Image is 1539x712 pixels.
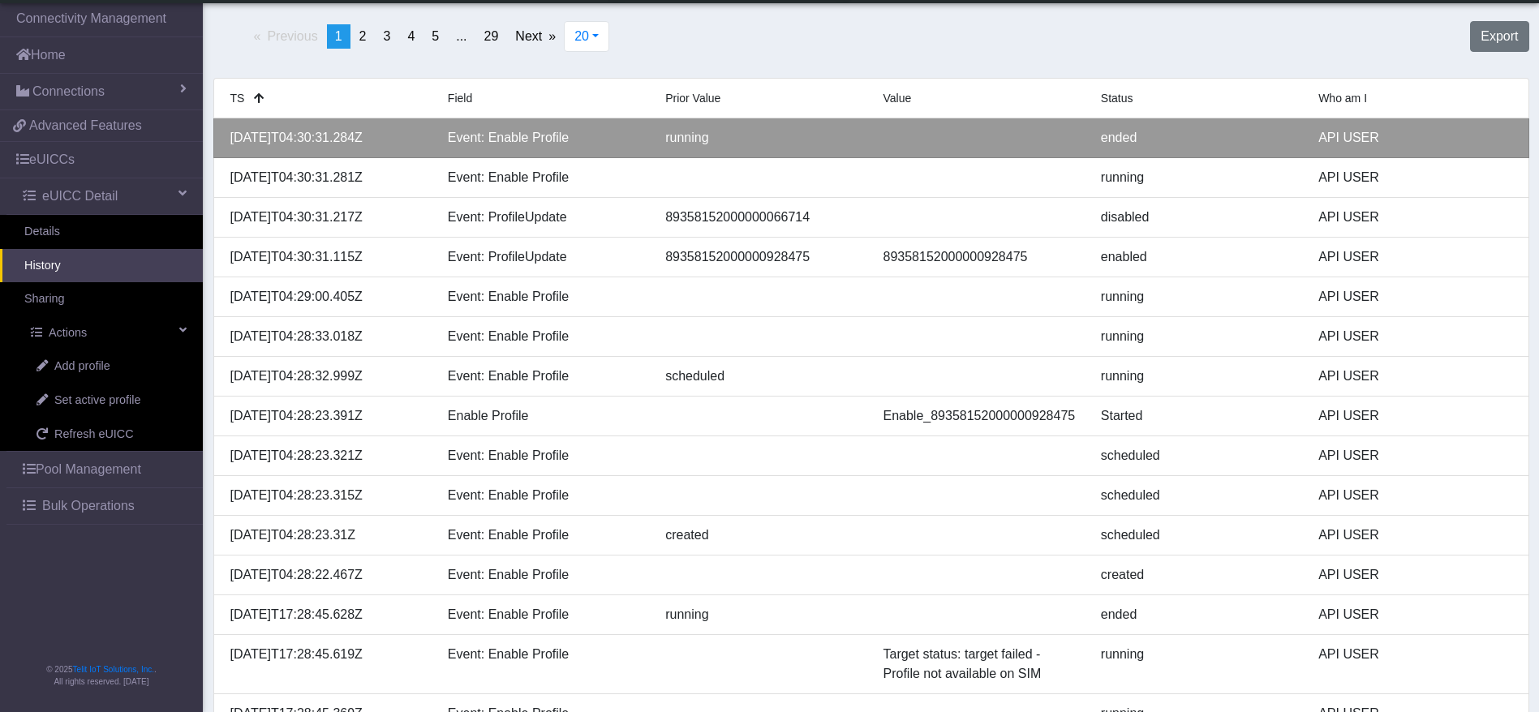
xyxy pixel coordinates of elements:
div: Target status: target failed - Profile not available on SIM [871,645,1088,684]
div: scheduled [1089,525,1306,545]
div: running [1089,367,1306,386]
div: running [1089,287,1306,307]
div: [DATE]T04:30:31.217Z [218,208,436,227]
span: 20 [574,29,589,43]
div: Event: Enable Profile [436,645,653,684]
div: [DATE]T04:28:23.31Z [218,525,436,545]
div: Event: Enable Profile [436,367,653,386]
div: disabled [1089,208,1306,227]
span: Field [448,92,472,105]
div: API USER [1306,287,1524,307]
div: API USER [1306,247,1524,267]
span: 29 [484,29,499,43]
span: Who am I [1318,92,1367,105]
div: API USER [1306,605,1524,624]
span: Connections [32,82,105,101]
div: API USER [1306,645,1524,684]
div: API USER [1306,565,1524,585]
div: [DATE]T04:28:33.018Z [218,327,436,346]
span: 2 [359,29,367,43]
div: created [1089,565,1306,585]
div: [DATE]T04:30:31.284Z [218,128,436,148]
div: [DATE]T04:28:32.999Z [218,367,436,386]
div: Event: Enable Profile [436,128,653,148]
a: eUICC Detail [6,178,203,214]
div: API USER [1306,406,1524,426]
span: Actions [49,324,87,342]
span: Advanced Features [29,116,142,135]
button: 20 [564,21,609,52]
div: API USER [1306,486,1524,505]
div: [DATE]T04:29:00.405Z [218,287,436,307]
a: Actions [6,316,203,350]
div: API USER [1306,168,1524,187]
div: API USER [1306,446,1524,465]
div: [DATE]T17:28:45.619Z [218,645,436,684]
div: ended [1089,605,1306,624]
div: [DATE]T04:30:31.281Z [218,168,436,187]
div: API USER [1306,367,1524,386]
div: enabled [1089,247,1306,267]
div: Event: Enable Profile [436,525,653,545]
div: Event: Enable Profile [436,486,653,505]
div: Event: Enable Profile [436,605,653,624]
div: [DATE]T04:30:31.115Z [218,247,436,267]
div: Started [1089,406,1306,426]
div: Event: Enable Profile [436,327,653,346]
div: 89358152000000928475 [871,247,1088,267]
div: Event: ProfileUpdate [436,208,653,227]
span: 3 [383,29,390,43]
span: Add profile [54,358,110,375]
div: running [653,605,871,624]
div: created [653,525,871,545]
ul: Pagination [213,24,565,49]
span: 4 [407,29,415,43]
span: Refresh eUICC [54,426,134,444]
div: Enable_89358152000000928475 [871,406,1088,426]
div: scheduled [1089,446,1306,465]
div: API USER [1306,525,1524,545]
div: Event: Enable Profile [436,446,653,465]
a: Bulk Operations [6,488,203,524]
span: 5 [432,29,439,43]
div: 89358152000000928475 [653,247,871,267]
div: Event: Enable Profile [436,168,653,187]
div: scheduled [1089,486,1306,505]
div: [DATE]T04:28:23.391Z [218,406,436,426]
a: Pool Management [6,452,203,487]
span: Status [1101,92,1133,105]
span: Previous [267,29,317,43]
a: Add profile [12,350,203,384]
div: Event: Enable Profile [436,565,653,585]
div: running [1089,327,1306,346]
span: Set active profile [54,392,140,410]
div: [DATE]T04:28:23.321Z [218,446,436,465]
div: Event: Enable Profile [436,287,653,307]
div: running [1089,168,1306,187]
div: running [1089,645,1306,684]
div: [DATE]T04:28:22.467Z [218,565,436,585]
span: ... [456,29,466,43]
div: Event: ProfileUpdate [436,247,653,267]
div: API USER [1306,128,1524,148]
div: running [653,128,871,148]
div: Enable Profile [436,406,653,426]
span: Prior Value [665,92,720,105]
div: 89358152000000066714 [653,208,871,227]
div: ended [1089,128,1306,148]
button: Export [1470,21,1528,52]
div: API USER [1306,208,1524,227]
span: 1 [335,29,342,43]
span: eUICC Detail [42,187,118,206]
a: Next page [507,24,564,49]
span: Bulk Operations [42,496,135,516]
div: [DATE]T17:28:45.628Z [218,605,436,624]
a: Telit IoT Solutions, Inc. [73,665,154,674]
a: Set active profile [12,384,203,418]
div: API USER [1306,327,1524,346]
a: Refresh eUICC [12,418,203,452]
div: [DATE]T04:28:23.315Z [218,486,436,505]
div: scheduled [653,367,871,386]
span: TS [230,92,245,105]
span: Value [883,92,911,105]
